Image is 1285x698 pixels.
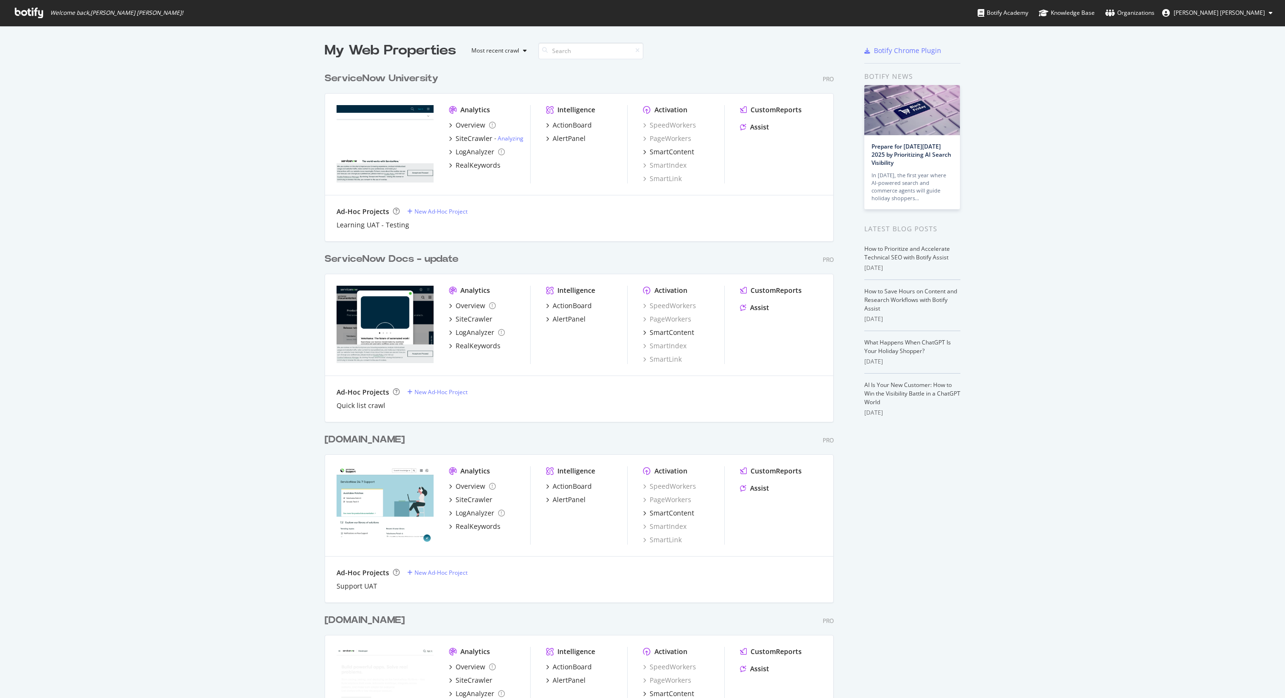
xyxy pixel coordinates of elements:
[494,134,523,142] div: -
[750,122,769,132] div: Assist
[864,287,957,312] a: How to Save Hours on Content and Research Workflows with Botify Assist
[553,482,592,491] div: ActionBoard
[325,72,438,86] div: ServiceNow University
[823,256,834,264] div: Pro
[643,354,682,364] a: SmartLink
[1174,9,1265,17] span: Jon Eric Dela Cruz
[864,338,951,355] a: What Happens When ChatGPT Is Your Holiday Shopper?
[654,105,687,115] div: Activation
[546,662,592,672] a: ActionBoard
[456,508,494,518] div: LogAnalyzer
[337,568,389,578] div: Ad-Hoc Projects
[546,134,586,143] a: AlertPanel
[546,301,592,311] a: ActionBoard
[337,220,409,230] a: Learning UAT - Testing
[751,105,802,115] div: CustomReports
[643,522,686,531] div: SmartIndex
[557,105,595,115] div: Intelligence
[864,315,960,323] div: [DATE]
[643,341,686,351] a: SmartIndex
[1039,8,1095,18] div: Knowledge Base
[456,328,494,337] div: LogAnalyzer
[643,147,694,157] a: SmartContent
[864,381,960,406] a: AI Is Your New Customer: How to Win the Visibility Battle in a ChatGPT World
[456,676,492,685] div: SiteCrawler
[337,401,385,410] a: Quick list crawl
[456,662,485,672] div: Overview
[740,286,802,295] a: CustomReports
[654,647,687,656] div: Activation
[449,522,501,531] a: RealKeywords
[823,436,834,444] div: Pro
[1105,8,1154,18] div: Organizations
[449,314,492,324] a: SiteCrawler
[337,466,434,544] img: support.servicenow.com
[864,85,960,135] img: Prepare for Black Friday 2025 by Prioritizing AI Search Visibility
[456,120,485,130] div: Overview
[643,495,691,505] div: PageWorkers
[460,286,490,295] div: Analytics
[449,134,523,143] a: SiteCrawler- Analyzing
[553,134,586,143] div: AlertPanel
[643,662,696,672] a: SpeedWorkers
[557,647,595,656] div: Intelligence
[449,328,505,337] a: LogAnalyzer
[864,408,960,417] div: [DATE]
[449,120,496,130] a: Overview
[643,161,686,170] div: SmartIndex
[740,122,769,132] a: Assist
[449,495,492,505] a: SiteCrawler
[751,647,802,656] div: CustomReports
[650,147,694,157] div: SmartContent
[643,134,691,143] a: PageWorkers
[864,46,941,55] a: Botify Chrome Plugin
[740,466,802,476] a: CustomReports
[823,617,834,625] div: Pro
[449,482,496,491] a: Overview
[864,224,960,234] div: Latest Blog Posts
[456,147,494,157] div: LogAnalyzer
[643,174,682,183] a: SmartLink
[553,301,592,311] div: ActionBoard
[414,569,468,577] div: New Ad-Hoc Project
[751,286,802,295] div: CustomReports
[650,508,694,518] div: SmartContent
[864,264,960,272] div: [DATE]
[864,357,960,366] div: [DATE]
[557,286,595,295] div: Intelligence
[449,161,501,170] a: RealKeywords
[460,466,490,476] div: Analytics
[650,328,694,337] div: SmartContent
[456,161,501,170] div: RealKeywords
[460,105,490,115] div: Analytics
[643,314,691,324] a: PageWorkers
[325,613,409,627] a: [DOMAIN_NAME]
[643,482,696,491] a: SpeedWorkers
[643,328,694,337] a: SmartContent
[740,483,769,493] a: Assist
[325,252,462,266] a: ServiceNow Docs - update
[471,48,519,54] div: Most recent crawl
[1154,5,1280,21] button: [PERSON_NAME] [PERSON_NAME]
[740,664,769,674] a: Assist
[407,207,468,215] a: New Ad-Hoc Project
[643,535,682,545] a: SmartLink
[643,301,696,311] a: SpeedWorkers
[456,301,485,311] div: Overview
[874,46,941,55] div: Botify Chrome Plugin
[546,495,586,505] a: AlertPanel
[325,613,405,627] div: [DOMAIN_NAME]
[337,581,377,591] a: Support UAT
[654,286,687,295] div: Activation
[337,105,434,183] img: nowlearning.servicenow.com
[449,301,496,311] a: Overview
[750,483,769,493] div: Assist
[750,664,769,674] div: Assist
